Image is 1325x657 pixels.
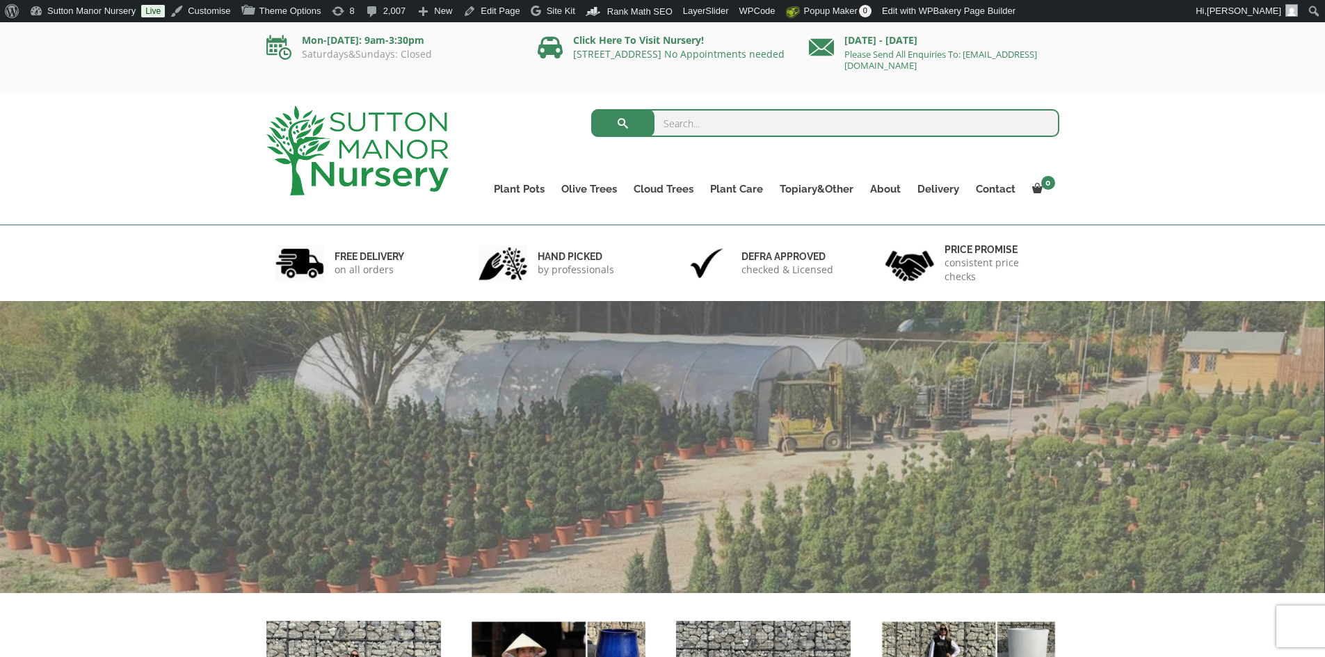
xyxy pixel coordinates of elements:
p: checked & Licensed [741,263,833,277]
img: 4.jpg [885,242,934,284]
span: 0 [859,5,872,17]
a: Please Send All Enquiries To: [EMAIL_ADDRESS][DOMAIN_NAME] [844,48,1037,72]
a: Olive Trees [553,179,625,199]
img: 1.jpg [275,245,324,281]
img: 2.jpg [479,245,527,281]
a: Contact [967,179,1024,199]
img: logo [266,106,449,195]
a: Click Here To Visit Nursery! [573,33,704,47]
a: Cloud Trees [625,179,702,199]
p: Saturdays&Sundays: Closed [266,49,517,60]
a: Plant Pots [485,179,553,199]
p: on all orders [335,263,404,277]
a: 0 [1024,179,1059,199]
a: Topiary&Other [771,179,862,199]
span: Site Kit [547,6,575,16]
a: [STREET_ADDRESS] No Appointments needed [573,47,785,60]
a: Plant Care [702,179,771,199]
span: [PERSON_NAME] [1207,6,1281,16]
h6: hand picked [538,250,614,263]
input: Search... [591,109,1059,137]
h6: FREE DELIVERY [335,250,404,263]
p: by professionals [538,263,614,277]
a: About [862,179,909,199]
h6: Price promise [945,243,1050,256]
span: Rank Math SEO [607,6,673,17]
span: 0 [1041,176,1055,190]
h6: Defra approved [741,250,833,263]
p: Mon-[DATE]: 9am-3:30pm [266,32,517,49]
a: Live [141,5,165,17]
a: Delivery [909,179,967,199]
img: 3.jpg [682,245,731,281]
p: consistent price checks [945,256,1050,284]
p: [DATE] - [DATE] [809,32,1059,49]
